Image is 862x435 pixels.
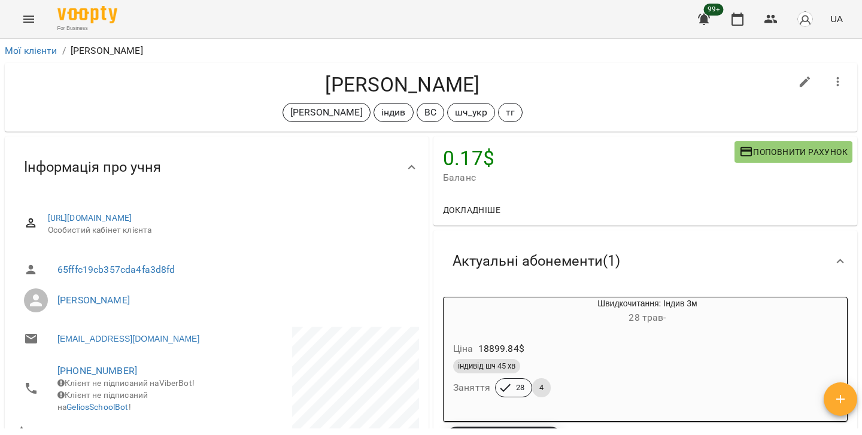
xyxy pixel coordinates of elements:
div: тг [498,103,523,122]
p: 18899.84 $ [478,342,524,356]
h6: Заняття [453,379,490,396]
div: ВС [417,103,444,122]
span: Клієнт не підписаний на ViberBot! [57,378,195,388]
span: Особистий кабінет клієнта [48,224,409,236]
a: 65fffc19cb357cda4fa3d8fd [57,264,175,275]
a: [URL][DOMAIN_NAME] [48,213,132,223]
span: Поповнити рахунок [739,145,848,159]
div: Швидкочитання: Індив 3м [444,297,501,326]
button: Menu [14,5,43,34]
span: For Business [57,25,117,32]
p: тг [506,105,515,120]
p: [PERSON_NAME] [290,105,363,120]
span: індивід шч 45 хв [453,361,520,372]
p: індив [381,105,406,120]
h4: [PERSON_NAME] [14,72,791,97]
span: 99+ [704,4,724,16]
div: Актуальні абонементи(1) [433,230,857,292]
button: UA [825,8,848,30]
div: Швидкочитання: Індив 3м [501,297,794,326]
span: Клієнт не підписаний на ! [57,390,148,412]
p: ВС [424,105,436,120]
p: [PERSON_NAME] [71,44,143,58]
span: Докладніше [443,203,500,217]
span: 4 [532,382,551,393]
a: [PHONE_NUMBER] [57,365,137,376]
span: 28 трав - [629,312,666,323]
h4: 0.17 $ [443,146,734,171]
button: Поповнити рахунок [734,141,852,163]
span: Інформація про учня [24,158,161,177]
nav: breadcrumb [5,44,857,58]
div: [PERSON_NAME] [283,103,371,122]
span: 28 [509,382,532,393]
div: Інформація про учня [5,136,429,198]
button: Швидкочитання: Індив 3м28 трав- Ціна18899.84$індивід шч 45 хвЗаняття284 [444,297,794,412]
a: [EMAIL_ADDRESS][DOMAIN_NAME] [57,333,199,345]
span: Актуальні абонементи ( 1 ) [453,252,620,270]
h6: Ціна [453,340,474,357]
img: avatar_s.png [797,11,814,28]
a: Мої клієнти [5,45,57,56]
a: [PERSON_NAME] [57,294,130,306]
div: індив [374,103,414,122]
img: Voopty Logo [57,6,117,23]
a: GeliosSchoolBot [66,402,128,412]
button: Докладніше [438,199,505,221]
div: шч_укр [447,103,495,122]
p: шч_укр [455,105,487,120]
span: Баланс [443,171,734,185]
li: / [62,44,66,58]
span: UA [830,13,843,25]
